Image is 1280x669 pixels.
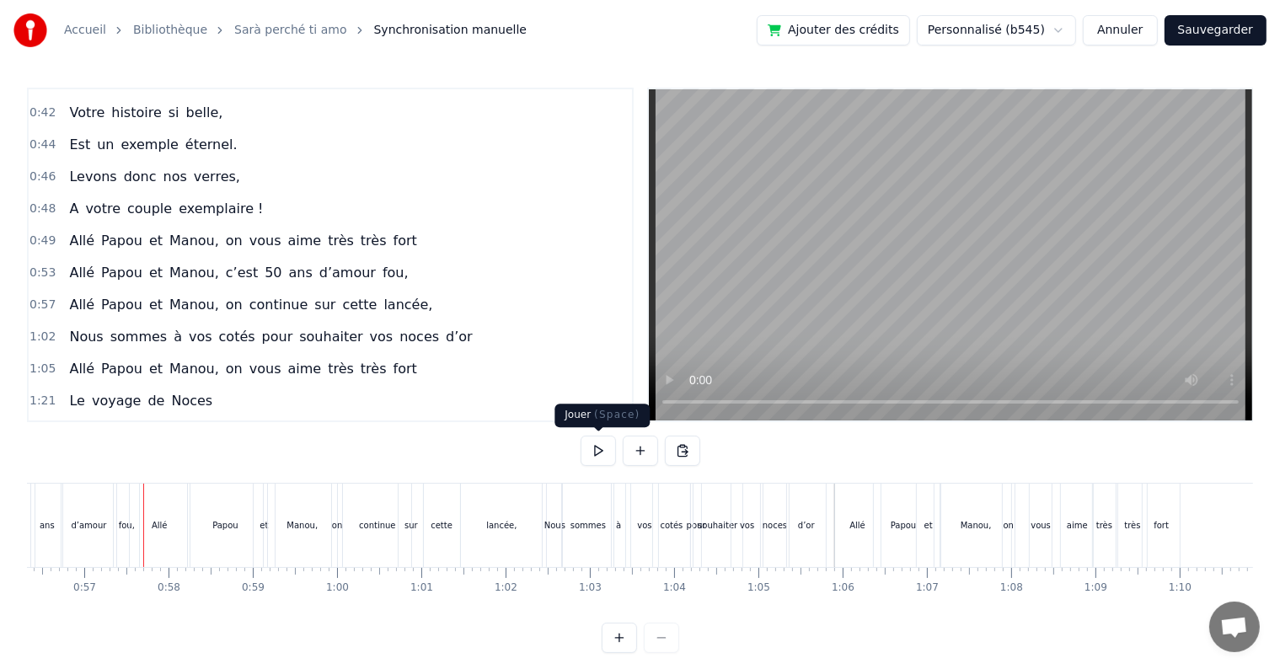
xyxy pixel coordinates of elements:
[217,327,257,346] span: cotés
[29,136,56,153] span: 0:44
[67,295,96,314] span: Allé
[392,359,419,378] span: fort
[248,295,310,314] span: continue
[64,22,106,39] a: Accueil
[594,409,640,420] span: ( Space )
[29,265,56,281] span: 0:53
[1209,602,1260,652] a: Ouvrir le chat
[1154,519,1169,532] div: fort
[359,359,388,378] span: très
[99,295,144,314] span: Papou
[260,327,295,346] span: pour
[192,167,242,186] span: verres,
[747,581,770,595] div: 1:05
[224,263,260,282] span: c’est
[495,581,517,595] div: 1:02
[99,359,144,378] span: Papou
[916,581,939,595] div: 1:07
[891,519,917,532] div: Papou
[147,231,164,250] span: et
[392,231,419,250] span: fort
[168,359,221,378] span: Manou,
[67,359,96,378] span: Allé
[109,327,169,346] span: sommes
[99,263,144,282] span: Papou
[119,135,179,154] span: exemple
[318,263,378,282] span: d’amour
[248,359,283,378] span: vous
[359,519,395,532] div: continue
[67,263,96,282] span: Allé
[146,391,166,410] span: de
[1031,519,1051,532] div: vous
[158,581,180,595] div: 0:58
[71,519,106,532] div: d’amour
[263,263,283,282] span: 50
[1124,519,1140,532] div: très
[169,391,214,410] span: Noces
[67,199,80,218] span: A
[332,519,342,532] div: on
[29,297,56,313] span: 0:57
[398,327,441,346] span: noces
[326,359,356,378] span: très
[185,103,225,122] span: belle,
[374,22,528,39] span: Synchronisation manuelle
[152,519,168,532] div: Allé
[381,263,410,282] span: fou,
[110,103,163,122] span: histoire
[1085,581,1107,595] div: 1:09
[661,519,683,532] div: cotés
[95,135,115,154] span: un
[287,263,314,282] span: ans
[313,295,337,314] span: sur
[242,581,265,595] div: 0:59
[1083,15,1157,45] button: Annuler
[29,233,56,249] span: 0:49
[431,519,453,532] div: cette
[83,199,122,218] span: votre
[162,167,189,186] span: nos
[67,391,86,410] span: Le
[133,22,207,39] a: Bibliothèque
[177,199,265,218] span: exemplaire !
[579,581,602,595] div: 1:03
[570,519,606,532] div: sommes
[212,519,238,532] div: Papou
[287,359,324,378] span: aime
[287,231,324,250] span: aime
[73,581,96,595] div: 0:57
[187,327,214,346] span: vos
[1096,519,1112,532] div: très
[698,519,737,532] div: souhaiter
[326,581,349,595] div: 1:00
[410,581,433,595] div: 1:01
[29,329,56,345] span: 1:02
[961,519,992,532] div: Manou,
[167,103,181,122] span: si
[637,519,651,532] div: vos
[340,295,378,314] span: cette
[67,327,104,346] span: Nous
[126,199,174,218] span: couple
[224,231,244,250] span: on
[1165,15,1267,45] button: Sauvegarder
[147,263,164,282] span: et
[326,231,356,250] span: très
[99,231,144,250] span: Papou
[287,519,318,532] div: Manou,
[122,167,158,186] span: donc
[67,167,118,186] span: Levons
[168,231,221,250] span: Manou,
[29,104,56,121] span: 0:42
[260,519,268,532] div: et
[67,231,96,250] span: Allé
[1067,519,1088,532] div: aime
[29,201,56,217] span: 0:48
[168,295,221,314] span: Manou,
[616,519,621,532] div: à
[798,519,815,532] div: d’or
[359,231,388,250] span: très
[234,22,346,39] a: Sarà perché ti amo
[224,359,244,378] span: on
